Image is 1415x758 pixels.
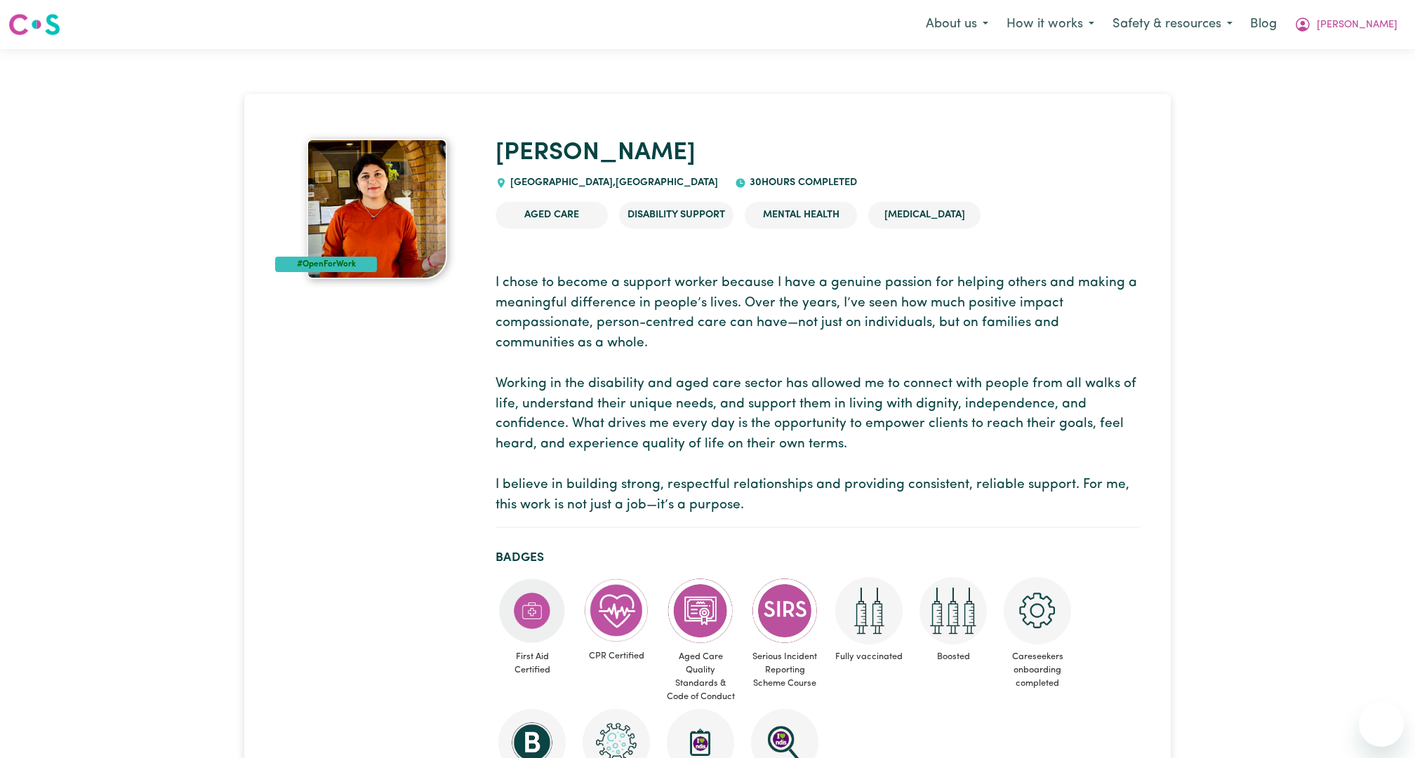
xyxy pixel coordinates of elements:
[619,202,733,229] li: Disability Support
[997,10,1103,39] button: How it works
[580,644,653,668] span: CPR Certified
[498,577,566,644] img: Care and support worker has completed First Aid Certification
[496,550,1140,565] h2: Badges
[307,139,447,279] img: Mahak
[496,202,608,229] li: Aged Care
[583,577,650,644] img: Care and support worker has completed CPR Certification
[835,577,903,644] img: Care and support worker has received 2 doses of COVID-19 vaccine
[1285,10,1407,39] button: My Account
[751,577,818,644] img: CS Academy: Serious Incident Reporting Scheme course completed
[496,273,1140,516] p: I chose to become a support worker because I have a genuine passion for helping others and making...
[748,644,821,696] span: Serious Incident Reporting Scheme Course
[275,257,377,272] div: #OpenForWork
[919,577,987,644] img: Care and support worker has received booster dose of COVID-19 vaccination
[1359,702,1404,747] iframe: Button to launch messaging window
[1103,10,1242,39] button: Safety & resources
[8,12,60,37] img: Careseekers logo
[1242,9,1285,40] a: Blog
[275,139,479,279] a: Mahak's profile picture'#OpenForWork
[917,10,997,39] button: About us
[1004,577,1071,644] img: CS Academy: Careseekers Onboarding course completed
[868,202,981,229] li: [MEDICAL_DATA]
[1001,644,1074,696] span: Careseekers onboarding completed
[8,8,60,41] a: Careseekers logo
[507,177,718,188] span: [GEOGRAPHIC_DATA] , [GEOGRAPHIC_DATA]
[496,644,569,682] span: First Aid Certified
[664,644,737,710] span: Aged Care Quality Standards & Code of Conduct
[667,577,734,644] img: CS Academy: Aged Care Quality Standards & Code of Conduct course completed
[832,644,905,669] span: Fully vaccinated
[917,644,990,669] span: Boosted
[746,177,857,188] span: 30 hours completed
[1317,18,1397,33] span: [PERSON_NAME]
[496,141,696,165] a: [PERSON_NAME]
[745,202,857,229] li: Mental Health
